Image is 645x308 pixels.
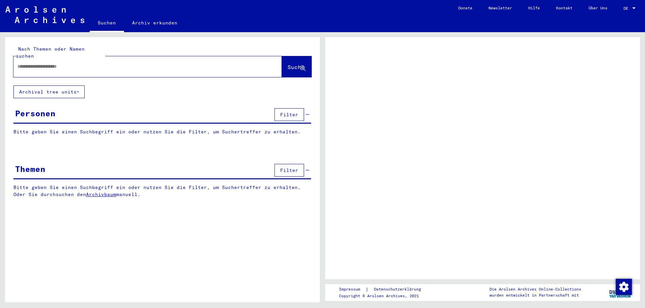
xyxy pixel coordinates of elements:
button: Filter [274,164,304,177]
span: Suche [288,64,304,70]
span: DE [623,6,631,11]
a: Suchen [90,15,124,32]
p: Bitte geben Sie einen Suchbegriff ein oder nutzen Sie die Filter, um Suchertreffer zu erhalten. O... [13,184,311,198]
span: Filter [280,167,298,173]
a: Datenschutzerklärung [369,286,429,293]
button: Archival tree units [13,85,85,98]
div: Personen [15,107,55,119]
mat-label: Nach Themen oder Namen suchen [16,46,85,59]
button: Filter [274,108,304,121]
a: Archivbaum [86,191,116,197]
img: yv_logo.png [608,284,633,301]
img: Arolsen_neg.svg [5,6,84,23]
div: | [339,286,429,293]
p: Copyright © Arolsen Archives, 2021 [339,293,429,299]
a: Impressum [339,286,365,293]
a: Archiv erkunden [124,15,185,31]
p: Bitte geben Sie einen Suchbegriff ein oder nutzen Sie die Filter, um Suchertreffer zu erhalten. [13,128,311,135]
img: Zustimmung ändern [616,279,632,295]
span: Filter [280,112,298,118]
p: wurden entwickelt in Partnerschaft mit [489,292,581,298]
div: Themen [15,163,45,175]
p: Die Arolsen Archives Online-Collections [489,286,581,292]
button: Suche [282,56,311,77]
